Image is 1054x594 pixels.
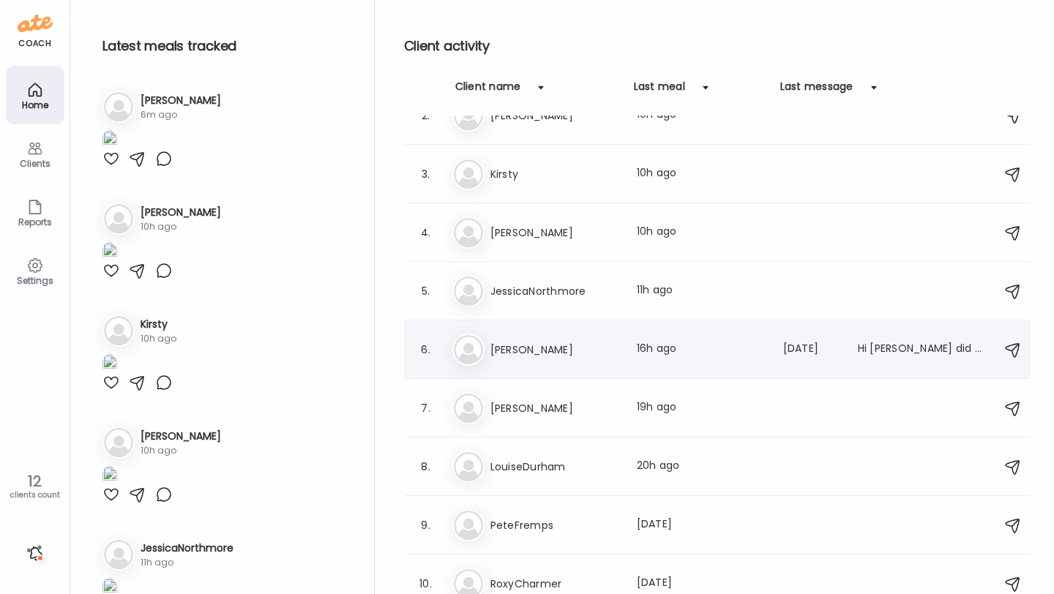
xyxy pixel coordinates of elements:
div: Hi [PERSON_NAME] did you get the photos pal [858,341,987,358]
div: 10h ago [637,224,766,241]
img: bg-avatar-default.svg [454,452,483,481]
div: coach [18,37,51,50]
h3: [PERSON_NAME] [141,429,221,444]
img: bg-avatar-default.svg [104,540,133,569]
div: 5. [417,282,435,300]
div: 10h ago [637,107,766,124]
div: 3. [417,165,435,183]
div: 10h ago [141,220,221,233]
img: bg-avatar-default.svg [454,394,483,423]
div: Clients [9,159,61,168]
img: bg-avatar-default.svg [454,335,483,364]
div: Client name [455,79,521,102]
h3: JessicaNorthmore [490,282,619,300]
div: 10h ago [141,332,176,345]
h3: Kirsty [490,165,619,183]
div: 7. [417,399,435,417]
img: images%2FvhDiuyUdg7Pf3qn8yTlHdkeZ9og1%2FGu17bObJm1KVE8DQlNAu%2FmEn1oegWnMIiKma1VTTb_1080 [102,354,117,374]
h3: LouiseDurham [490,458,619,475]
h3: JessicaNorthmore [141,541,233,556]
div: [DATE] [637,575,766,593]
img: images%2Fx2mjt0MkUFaPO2EjM5VOthJZYch1%2FIu5Zuc4t2hSdERo2MuiO%2FWG5STWtgpdc9yZQW7Sm7_1080 [102,466,117,486]
h3: [PERSON_NAME] [141,205,221,220]
div: clients count [5,490,64,500]
h3: PeteFremps [490,516,619,534]
h3: [PERSON_NAME] [141,93,221,108]
h2: Client activity [404,35,1031,57]
h3: [PERSON_NAME] [490,224,619,241]
div: 8. [417,458,435,475]
img: bg-avatar-default.svg [454,511,483,540]
div: 10. [417,575,435,593]
div: Settings [9,276,61,285]
h2: Latest meals tracked [102,35,351,57]
img: bg-avatar-default.svg [104,204,133,233]
img: ate [18,12,53,35]
div: Last message [780,79,853,102]
img: bg-avatar-default.svg [454,218,483,247]
h3: [PERSON_NAME] [490,341,619,358]
div: 6. [417,341,435,358]
img: bg-avatar-default.svg [454,101,483,130]
div: 16h ago [637,341,766,358]
div: 20h ago [637,458,766,475]
img: bg-avatar-default.svg [454,277,483,306]
div: 9. [417,516,435,534]
div: 4. [417,224,435,241]
div: 19h ago [637,399,766,417]
div: Last meal [634,79,685,102]
h3: Kirsty [141,317,176,332]
div: 10h ago [637,165,766,183]
div: Home [9,100,61,110]
div: [DATE] [637,516,766,534]
img: bg-avatar-default.svg [104,92,133,121]
img: images%2Fjloxfuwkz2OKnpXZynPIBNmAub53%2FwvwMJ3xgXLUc78YRyEvi%2Ffw6fsdYW9XCKPrNtAIr3_1080 [102,242,117,262]
img: images%2FdzMD11IhBIRk6zGcJaOciSzEZFL2%2FhAAuuxu5f2iYVaJJOJqF%2FPjh1i4jbJT1hiY0AZkoD_240 [102,130,117,150]
div: 11h ago [141,556,233,569]
div: 10h ago [141,444,221,457]
div: 11h ago [637,282,766,300]
h3: [PERSON_NAME] [490,399,619,417]
div: [DATE] [783,341,840,358]
img: bg-avatar-default.svg [454,159,483,189]
div: 12 [5,473,64,490]
img: bg-avatar-default.svg [104,428,133,457]
h3: RoxyCharmer [490,575,619,593]
img: bg-avatar-default.svg [104,316,133,345]
div: 2. [417,107,435,124]
div: Reports [9,217,61,227]
h3: [PERSON_NAME] [490,107,619,124]
div: 6m ago [141,108,221,121]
